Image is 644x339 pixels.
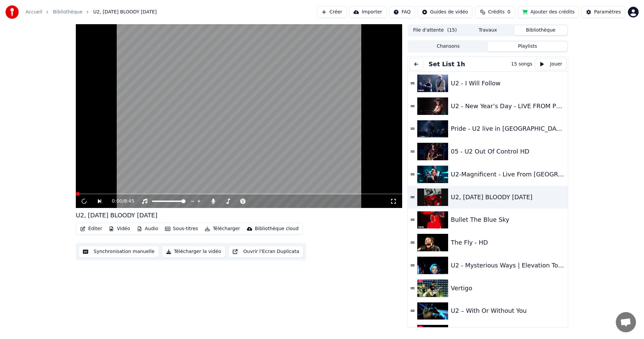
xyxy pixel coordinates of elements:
button: Ajouter des crédits [518,6,579,18]
button: Audio [134,224,161,234]
span: 0 [507,9,511,15]
div: The Fly - HD [451,238,565,247]
nav: breadcrumb [25,9,157,15]
button: Ouvrir l'Ecran Duplicata [228,246,304,258]
div: / [112,198,128,205]
button: Éditer [77,224,105,234]
div: U2 – With Or Without You [451,306,565,315]
button: Sous-titres [162,224,201,234]
a: Bibliothèque [53,9,83,15]
button: Bibliothèque [514,26,567,35]
div: U2 - Mysterious Ways | Elevation Tour: from [PERSON_NAME][GEOGRAPHIC_DATA], [GEOGRAPHIC_DATA], 2001 [451,261,565,270]
button: Travaux [462,26,515,35]
button: Set List 1h [426,59,468,69]
button: Vidéo [106,224,132,234]
button: Guides de vidéo [418,6,472,18]
div: U2 - I Will Follow [451,79,565,88]
span: 0:00 [112,198,122,205]
div: U2 - New Year’s Day - LIVE FROM POP MART TOUR - [GEOGRAPHIC_DATA] 1997 #4K #REMASTERED [451,101,565,111]
div: Bullet The Blue Sky [451,215,565,224]
button: Playlists [488,42,567,51]
button: Chansons [409,42,488,51]
div: U2, [DATE] BLOODY [DATE] [76,211,157,220]
img: youka [5,5,19,19]
button: Télécharger [202,224,243,234]
div: 05 - U2 Out Of Control HD [451,147,565,156]
button: Importer [349,6,386,18]
div: Vertigo [451,284,565,293]
button: Télécharger la vidéo [162,246,226,258]
span: U2, [DATE] BLOODY [DATE] [93,9,157,15]
div: Bibliothèque cloud [255,225,299,232]
button: Synchronisation manuelle [78,246,159,258]
button: Paramètres [582,6,625,18]
div: U2-Magnificent - Live From [GEOGRAPHIC_DATA] [451,170,565,179]
div: Ouvrir le chat [616,312,636,332]
button: Créer [317,6,346,18]
button: File d'attente [409,26,462,35]
div: Paramètres [594,9,621,15]
span: 8:45 [124,198,134,205]
span: ( 15 ) [447,27,457,34]
a: Accueil [25,9,42,15]
span: Crédits [488,9,504,15]
div: Pride - U2 live in [GEOGRAPHIC_DATA] [451,124,565,133]
div: 15 songs [511,61,532,68]
div: U2, [DATE] BLOODY [DATE] [451,193,565,202]
button: FAQ [389,6,415,18]
button: Jouer [535,58,567,70]
button: Crédits0 [475,6,515,18]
